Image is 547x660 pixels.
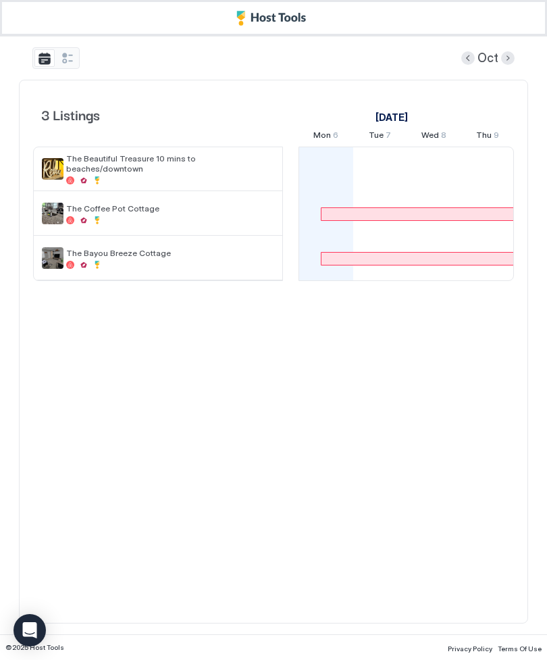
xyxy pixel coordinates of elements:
[501,51,515,65] button: Next month
[476,130,492,144] span: Thu
[372,107,411,127] a: October 6, 2025
[473,127,502,147] a: October 9, 2025
[365,127,394,147] a: October 7, 2025
[42,158,63,180] div: listing image
[66,248,274,258] span: The Bayou Breeze Cottage
[448,644,492,653] span: Privacy Policy
[477,51,498,66] span: Oct
[42,203,63,224] div: listing image
[441,130,446,144] span: 8
[42,247,63,269] div: listing image
[498,640,542,655] a: Terms Of Use
[448,640,492,655] a: Privacy Policy
[418,127,450,147] a: October 8, 2025
[32,47,80,69] div: tab-group
[41,104,100,124] span: 3 Listings
[421,130,439,144] span: Wed
[14,614,46,646] div: Open Intercom Messenger
[494,130,499,144] span: 9
[66,203,274,213] span: The Coffee Pot Cottage
[66,153,274,174] span: The Beautiful Treasure 10 mins to beaches/downtown
[310,127,342,147] a: October 6, 2025
[386,130,391,144] span: 7
[313,130,331,144] span: Mon
[333,130,338,144] span: 6
[498,644,542,653] span: Terms Of Use
[461,51,475,65] button: Previous month
[369,130,384,144] span: Tue
[5,643,64,652] span: © 2025 Host Tools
